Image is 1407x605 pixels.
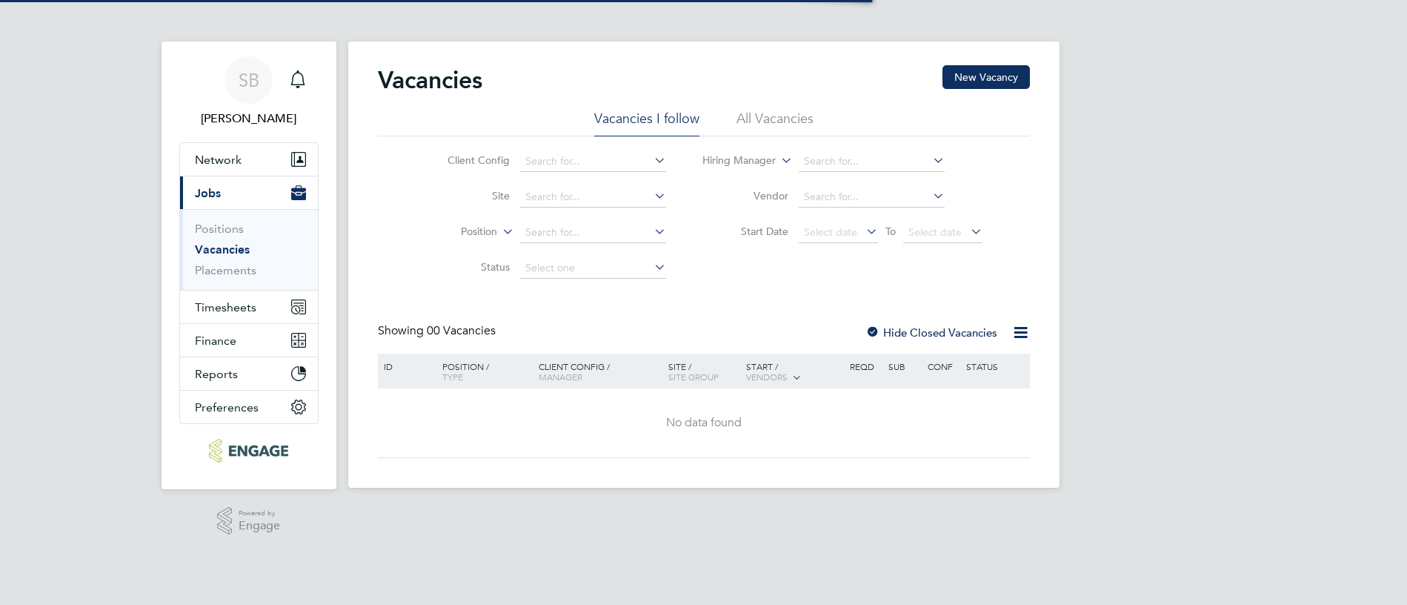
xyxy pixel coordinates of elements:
label: Vendor [703,189,788,202]
a: SB[PERSON_NAME] [179,56,319,128]
span: Network [195,153,242,167]
a: Positions [195,222,244,236]
span: Jobs [195,186,221,200]
li: Vacancies I follow [594,110,699,136]
label: Hiring Manager [691,153,776,168]
span: Reports [195,367,238,381]
a: Vacancies [195,242,250,257]
button: Network [180,143,318,176]
label: Position [412,225,497,239]
span: Select date [804,225,857,239]
button: Timesheets [180,291,318,323]
div: No data found [380,415,1028,431]
input: Search for... [520,187,666,208]
label: Client Config [425,153,510,167]
button: Finance [180,324,318,357]
label: Hide Closed Vacancies [865,325,997,340]
span: Select date [908,225,962,239]
input: Select one [520,258,666,279]
span: Powered by [239,507,280,520]
button: Reports [180,357,318,390]
input: Search for... [520,151,666,172]
button: Jobs [180,176,318,209]
label: Site [425,189,510,202]
span: SB [239,70,259,90]
span: Type [442,371,463,383]
button: New Vacancy [942,65,1030,89]
button: Preferences [180,391,318,423]
a: Powered byEngage [217,507,280,535]
input: Search for... [799,187,945,208]
div: Sub [885,354,923,379]
div: Reqd [846,354,885,379]
a: Go to home page [179,439,319,463]
div: Conf [924,354,962,379]
span: To [881,222,900,241]
img: spring-logo-retina.png [209,439,288,463]
span: Timesheets [195,300,256,314]
span: 00 Vacancies [427,323,496,338]
span: Sarah Barratt [179,110,319,128]
label: Status [425,260,510,274]
a: Placements [195,263,256,277]
span: Engage [239,520,280,532]
div: Jobs [180,209,318,290]
span: Finance [195,334,236,348]
h2: Vacancies [378,65,482,95]
div: ID [380,354,432,379]
span: Manager [539,371,582,383]
div: Start / [742,354,846,391]
input: Search for... [799,151,945,172]
div: Position / [431,354,535,389]
div: Showing [378,323,499,339]
div: Site / [665,354,742,389]
span: Preferences [195,400,259,414]
span: Vendors [746,371,788,383]
div: Status [962,354,1027,379]
label: Start Date [703,225,788,238]
nav: Main navigation [162,42,336,489]
li: All Vacancies [736,110,814,136]
div: Client Config / [535,354,665,389]
span: Site Group [668,371,719,383]
input: Search for... [520,222,666,243]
